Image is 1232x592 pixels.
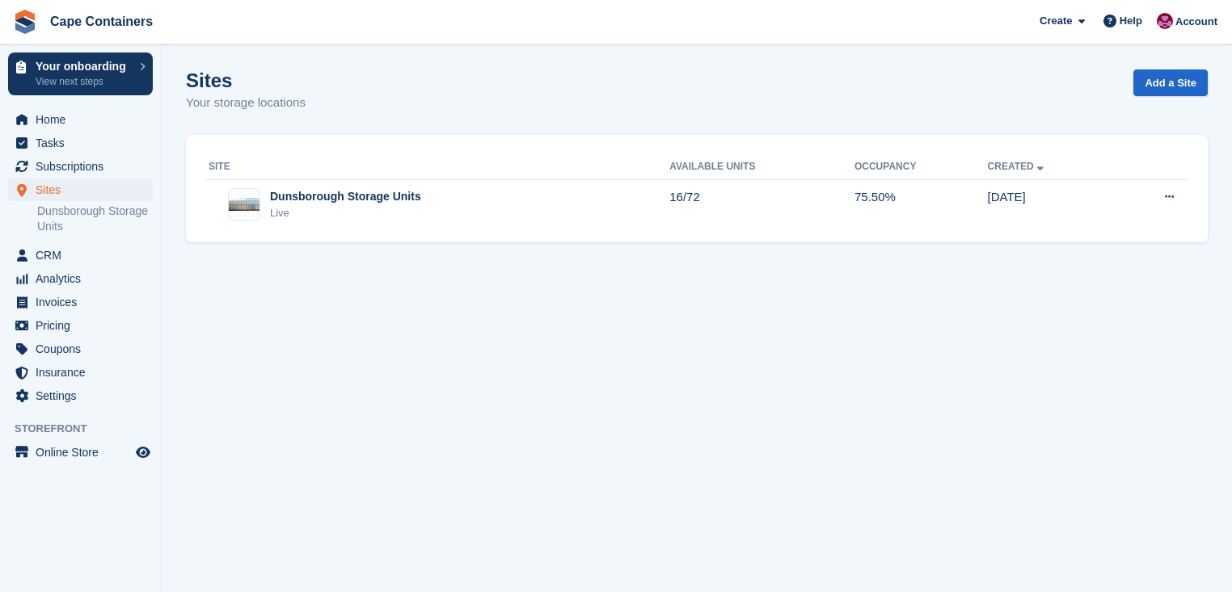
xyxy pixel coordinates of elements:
[36,314,133,337] span: Pricing
[229,198,259,211] img: Image of Dunsborough Storage Units site
[36,155,133,178] span: Subscriptions
[36,178,133,201] span: Sites
[36,74,132,89] p: View next steps
[36,108,133,131] span: Home
[36,132,133,154] span: Tasks
[1133,69,1208,96] a: Add a Site
[8,52,153,95] a: Your onboarding View next steps
[44,8,159,35] a: Cape Containers
[15,421,161,437] span: Storefront
[8,244,153,267] a: menu
[1120,13,1142,29] span: Help
[854,154,988,180] th: Occupancy
[270,188,421,205] div: Dunsborough Storage Units
[205,154,669,180] th: Site
[8,132,153,154] a: menu
[36,384,133,407] span: Settings
[133,443,153,462] a: Preview store
[8,384,153,407] a: menu
[36,338,133,360] span: Coupons
[37,204,153,234] a: Dunsborough Storage Units
[1040,13,1072,29] span: Create
[36,244,133,267] span: CRM
[1157,13,1173,29] img: Matt Dollisson
[8,155,153,178] a: menu
[13,10,37,34] img: stora-icon-8386f47178a22dfd0bd8f6a31ec36ba5ce8667c1dd55bd0f319d3a0aa187defe.svg
[36,291,133,313] span: Invoices
[36,361,133,384] span: Insurance
[186,94,306,112] p: Your storage locations
[8,108,153,131] a: menu
[669,179,854,229] td: 16/72
[988,179,1115,229] td: [DATE]
[8,178,153,201] a: menu
[270,205,421,221] div: Live
[8,361,153,384] a: menu
[669,154,854,180] th: Available Units
[8,267,153,290] a: menu
[36,441,133,464] span: Online Store
[8,291,153,313] a: menu
[36,61,132,72] p: Your onboarding
[854,179,988,229] td: 75.50%
[8,338,153,360] a: menu
[988,161,1047,172] a: Created
[36,267,133,290] span: Analytics
[8,441,153,464] a: menu
[186,69,306,91] h1: Sites
[8,314,153,337] a: menu
[1175,14,1217,30] span: Account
